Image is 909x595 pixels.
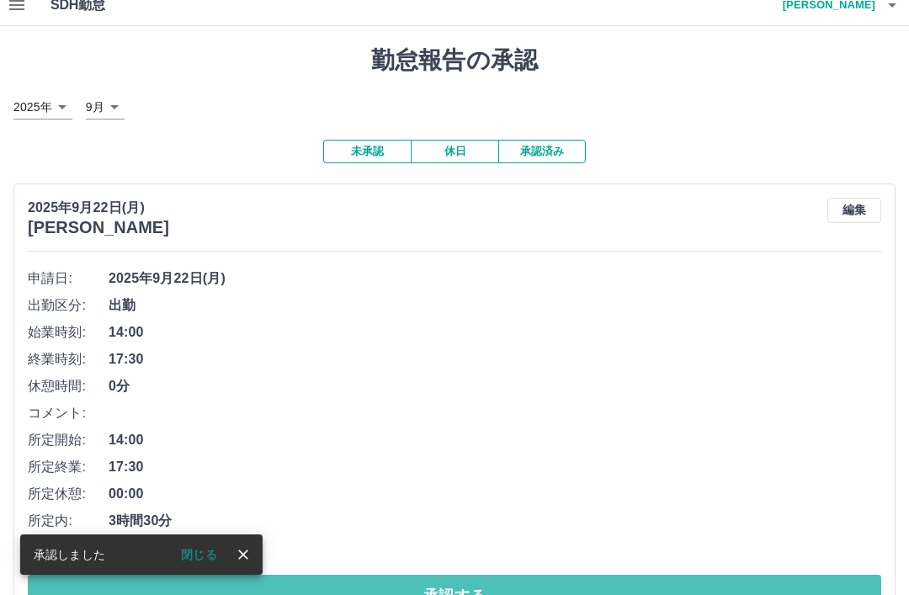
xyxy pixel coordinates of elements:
span: 14:00 [109,322,881,343]
span: 00:00 [109,484,881,504]
span: 所定休憩: [28,484,109,504]
button: 休日 [411,140,498,163]
span: 出勤 [109,295,881,316]
h3: [PERSON_NAME] [28,218,169,237]
span: 17:30 [109,457,881,477]
span: 14:00 [109,430,881,450]
span: 所定内: [28,511,109,531]
span: 17:30 [109,349,881,369]
h1: 勤怠報告の承認 [13,46,896,75]
span: 0分 [109,538,881,558]
div: 9月 [86,95,125,120]
div: 承認しました [34,539,105,570]
div: 2025年 [13,95,72,120]
button: 承認済み [498,140,586,163]
span: コメント: [28,403,109,423]
span: 0分 [109,376,881,396]
p: 2025年9月22日(月) [28,198,169,218]
span: 所定終業: [28,457,109,477]
button: 未承認 [323,140,411,163]
span: 終業時刻: [28,349,109,369]
span: 申請日: [28,268,109,289]
span: 3時間30分 [109,511,881,531]
button: 編集 [827,198,881,223]
span: 所定開始: [28,430,109,450]
button: close [231,542,256,567]
span: 始業時刻: [28,322,109,343]
span: 出勤区分: [28,295,109,316]
span: 2025年9月22日(月) [109,268,881,289]
span: 休憩時間: [28,376,109,396]
button: 閉じる [167,542,231,567]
